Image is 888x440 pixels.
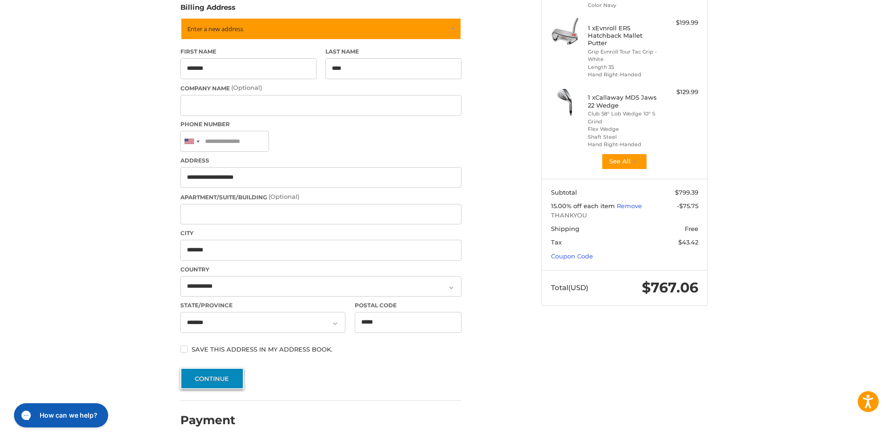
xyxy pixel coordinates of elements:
[588,63,659,71] li: Length 35
[187,25,243,33] span: Enter a new address
[180,156,461,165] label: Address
[588,110,659,125] li: Club 58° Lob Wedge 10° S Grind
[180,120,461,129] label: Phone Number
[551,252,593,260] a: Coupon Code
[811,415,888,440] iframe: Google Customer Reviews
[180,83,461,93] label: Company Name
[588,141,659,149] li: Hand Right-Handed
[181,131,202,151] div: United States: +1
[180,18,461,40] a: Enter or select a different address
[9,400,111,431] iframe: Gorgias live chat messenger
[325,47,461,56] label: Last Name
[588,125,659,133] li: Flex Wedge
[355,301,462,310] label: Postal Code
[601,153,647,170] button: See All
[675,189,698,196] span: $799.39
[588,94,659,109] h4: 1 x Callaway MD5 Jaws 22 Wedge
[661,18,698,27] div: $199.99
[180,47,317,56] label: First Name
[231,84,262,91] small: (Optional)
[551,189,577,196] span: Subtotal
[551,225,579,232] span: Shipping
[685,225,698,232] span: Free
[617,202,642,210] a: Remove
[588,133,659,141] li: Shaft Steel
[551,283,588,292] span: Total (USD)
[180,2,235,17] legend: Billing Address
[180,301,345,310] label: State/Province
[678,238,698,246] span: $43.42
[642,279,698,296] span: $767.06
[180,265,461,274] label: Country
[588,71,659,79] li: Hand Right-Handed
[677,202,698,210] span: -$75.75
[551,211,698,220] span: THANKYOU
[661,88,698,97] div: $129.99
[551,202,617,210] span: 15.00% off each item
[180,345,461,353] label: Save this address in my address book.
[180,413,235,427] h2: Payment
[588,24,659,47] h4: 1 x Evnroll ER5 Hatchback Mallet Putter
[268,193,299,200] small: (Optional)
[180,368,244,389] button: Continue
[180,229,461,237] label: City
[588,48,659,63] li: Grip Evnroll Tour Tac Grip - White
[588,1,659,9] li: Color Navy
[551,238,562,246] span: Tax
[180,192,461,202] label: Apartment/Suite/Building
